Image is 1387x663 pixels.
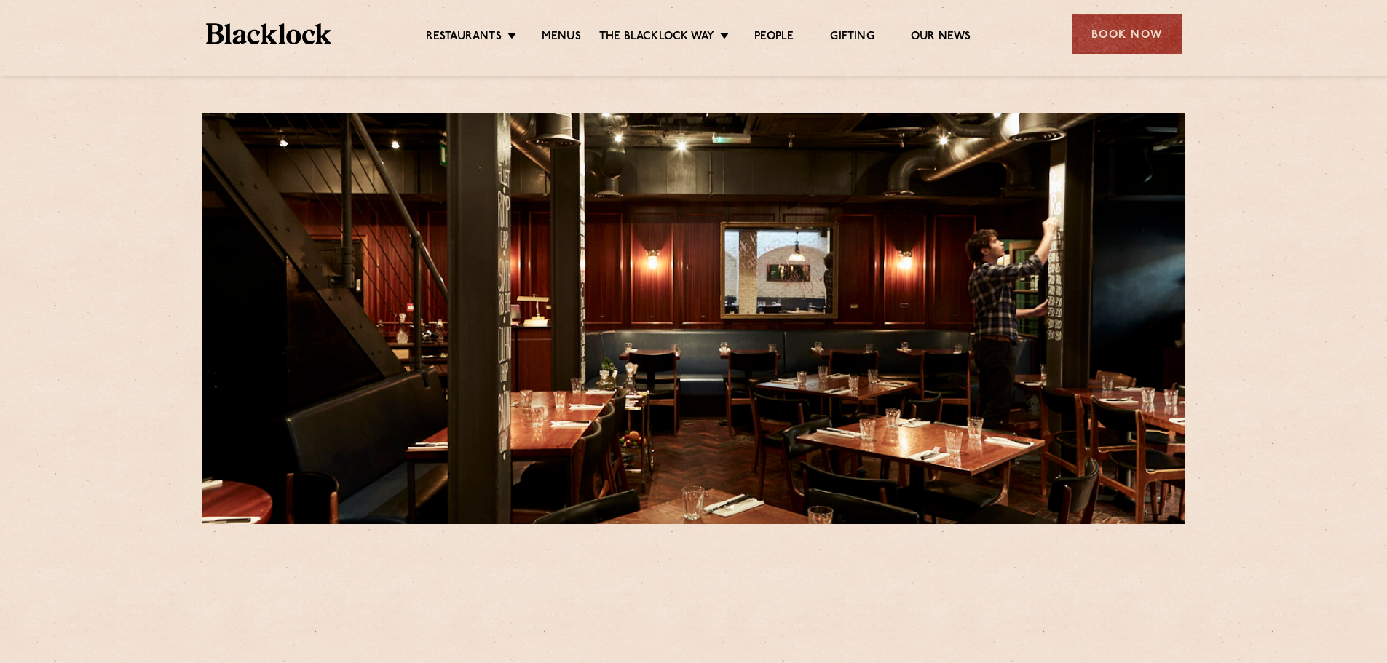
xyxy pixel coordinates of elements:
a: Menus [542,30,581,46]
div: Book Now [1072,14,1182,54]
a: People [754,30,794,46]
a: Our News [911,30,971,46]
img: BL_Textured_Logo-footer-cropped.svg [206,23,332,44]
a: The Blacklock Way [599,30,714,46]
a: Restaurants [426,30,502,46]
a: Gifting [830,30,874,46]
